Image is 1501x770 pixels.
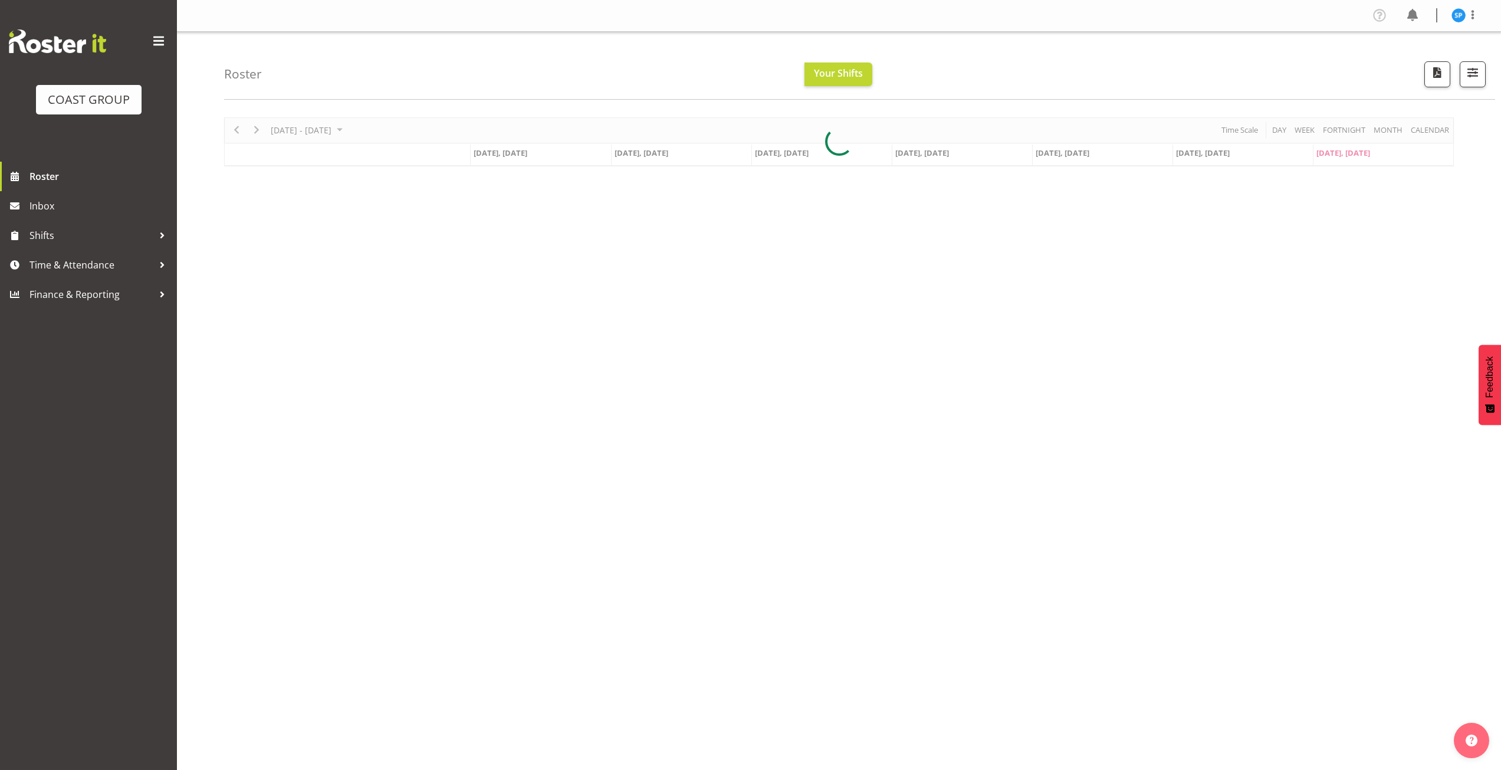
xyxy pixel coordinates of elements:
[224,67,262,81] h4: Roster
[48,91,130,109] div: COAST GROUP
[29,197,171,215] span: Inbox
[29,286,153,303] span: Finance & Reporting
[1484,356,1495,398] span: Feedback
[29,227,153,244] span: Shifts
[804,63,872,86] button: Your Shifts
[1479,345,1501,425] button: Feedback - Show survey
[29,256,153,274] span: Time & Attendance
[1424,61,1450,87] button: Download a PDF of the roster according to the set date range.
[9,30,106,53] img: Rosterit website logo
[1460,61,1486,87] button: Filter Shifts
[814,67,863,80] span: Your Shifts
[29,168,171,185] span: Roster
[1466,735,1477,746] img: help-xxl-2.png
[1451,8,1466,22] img: sam-preecharujiroj11930.jpg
